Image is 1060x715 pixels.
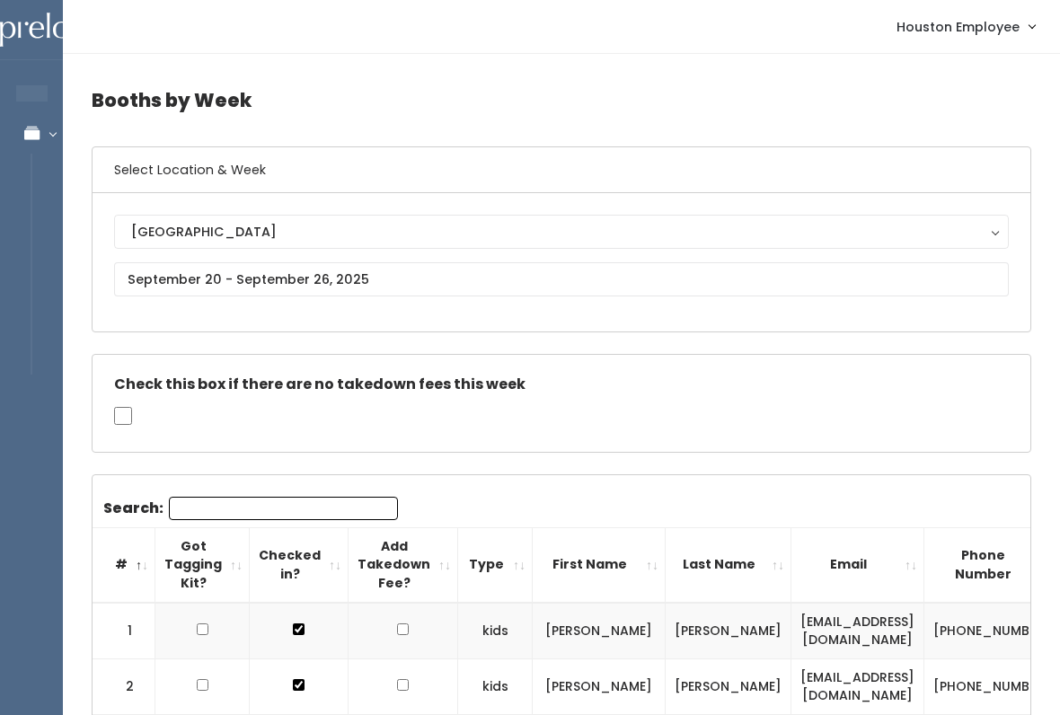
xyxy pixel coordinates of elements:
[791,527,924,602] th: Email: activate to sort column ascending
[666,603,791,659] td: [PERSON_NAME]
[458,527,533,602] th: Type: activate to sort column ascending
[169,497,398,520] input: Search:
[458,658,533,714] td: kids
[250,527,349,602] th: Checked in?: activate to sort column ascending
[533,527,666,602] th: First Name: activate to sort column ascending
[155,527,250,602] th: Got Tagging Kit?: activate to sort column ascending
[533,603,666,659] td: [PERSON_NAME]
[114,215,1009,249] button: [GEOGRAPHIC_DATA]
[114,262,1009,296] input: September 20 - September 26, 2025
[93,527,155,602] th: #: activate to sort column descending
[93,658,155,714] td: 2
[114,376,1009,393] h5: Check this box if there are no takedown fees this week
[924,658,1060,714] td: [PHONE_NUMBER]
[879,7,1053,46] a: Houston Employee
[533,658,666,714] td: [PERSON_NAME]
[666,527,791,602] th: Last Name: activate to sort column ascending
[93,147,1030,193] h6: Select Location & Week
[458,603,533,659] td: kids
[93,603,155,659] td: 1
[92,75,1031,125] h4: Booths by Week
[103,497,398,520] label: Search:
[791,603,924,659] td: [EMAIL_ADDRESS][DOMAIN_NAME]
[897,17,1020,37] span: Houston Employee
[924,527,1060,602] th: Phone Number: activate to sort column ascending
[131,222,992,242] div: [GEOGRAPHIC_DATA]
[791,658,924,714] td: [EMAIL_ADDRESS][DOMAIN_NAME]
[666,658,791,714] td: [PERSON_NAME]
[349,527,458,602] th: Add Takedown Fee?: activate to sort column ascending
[924,603,1060,659] td: [PHONE_NUMBER]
